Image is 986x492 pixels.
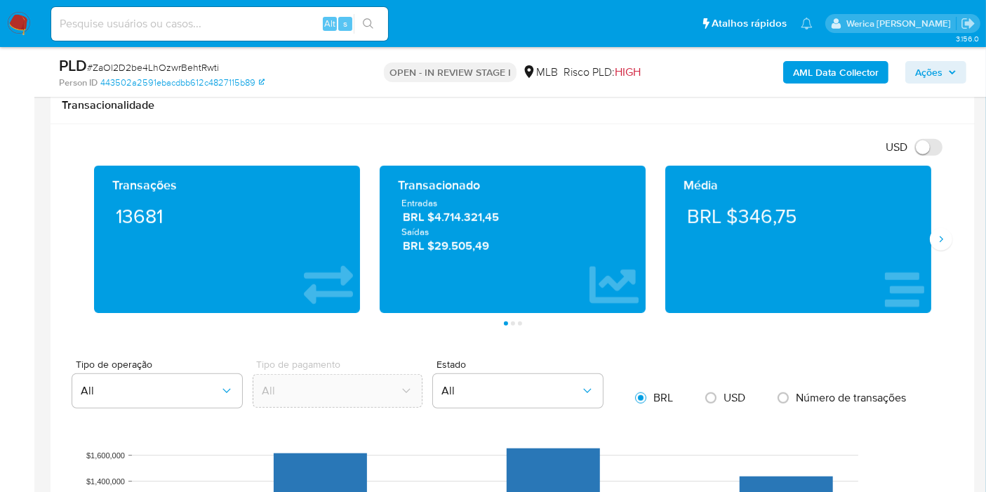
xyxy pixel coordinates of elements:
p: werica.jgaldencio@mercadolivre.com [846,17,956,30]
a: 443502a2591ebacdbb612c4827115b89 [100,77,265,89]
span: s [343,17,347,30]
p: OPEN - IN REVIEW STAGE I [384,62,517,82]
a: Notificações [801,18,813,29]
div: MLB [522,65,558,80]
b: AML Data Collector [793,61,879,84]
b: PLD [59,54,87,77]
b: Person ID [59,77,98,89]
span: Alt [324,17,335,30]
span: 3.156.0 [956,33,979,44]
button: AML Data Collector [783,61,888,84]
span: HIGH [615,64,641,80]
span: Ações [915,61,942,84]
button: search-icon [354,14,382,34]
h1: Transacionalidade [62,98,964,112]
span: Risco PLD: [564,65,641,80]
input: Pesquise usuários ou casos... [51,15,388,33]
span: # ZaOl2D2be4LhOzwrBehtRwti [87,60,219,74]
span: Atalhos rápidos [712,16,787,31]
a: Sair [961,16,975,31]
button: Ações [905,61,966,84]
